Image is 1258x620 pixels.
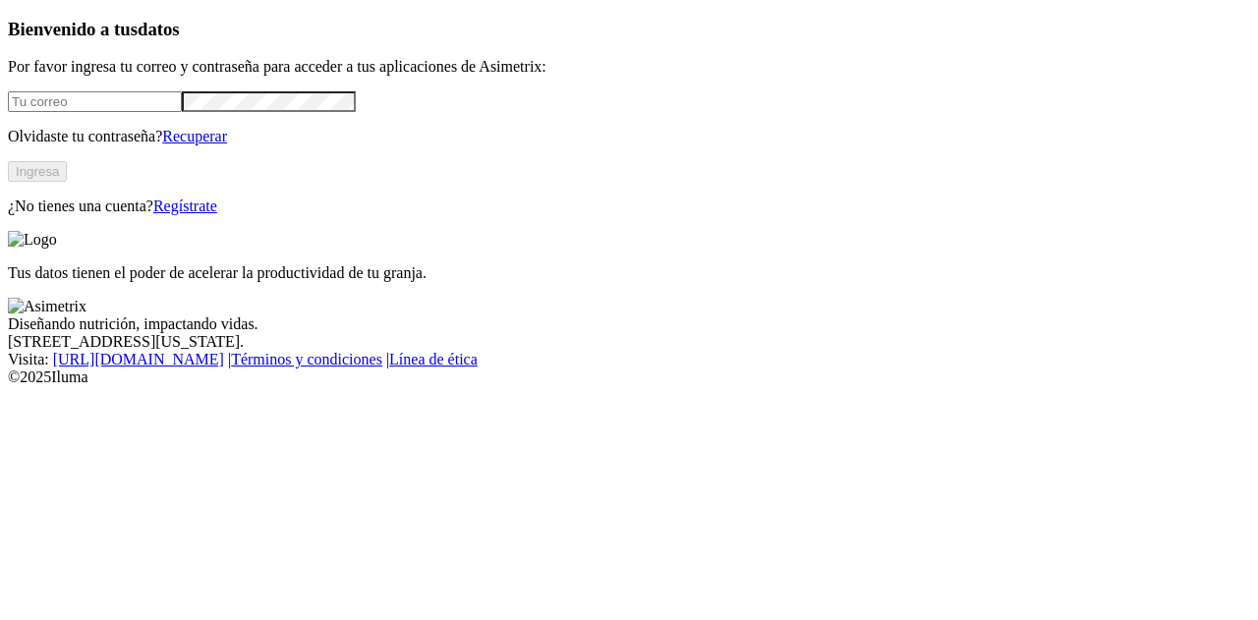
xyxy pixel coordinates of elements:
input: Tu correo [8,91,182,112]
div: Visita : | | [8,351,1250,368]
p: Por favor ingresa tu correo y contraseña para acceder a tus aplicaciones de Asimetrix: [8,58,1250,76]
div: [STREET_ADDRESS][US_STATE]. [8,333,1250,351]
p: Tus datos tienen el poder de acelerar la productividad de tu granja. [8,264,1250,282]
div: © 2025 Iluma [8,368,1250,386]
a: [URL][DOMAIN_NAME] [53,351,224,367]
a: Regístrate [153,197,217,214]
img: Logo [8,231,57,249]
span: datos [138,19,180,39]
a: Línea de ética [389,351,478,367]
p: ¿No tienes una cuenta? [8,197,1250,215]
div: Diseñando nutrición, impactando vidas. [8,315,1250,333]
p: Olvidaste tu contraseña? [8,128,1250,145]
a: Recuperar [162,128,227,144]
a: Términos y condiciones [231,351,382,367]
button: Ingresa [8,161,67,182]
img: Asimetrix [8,298,86,315]
h3: Bienvenido a tus [8,19,1250,40]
